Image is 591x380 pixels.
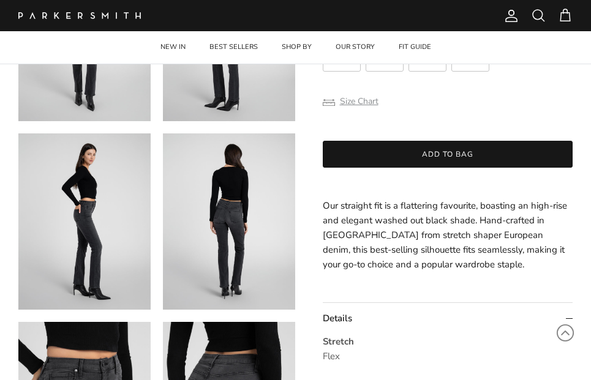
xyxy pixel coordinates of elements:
[271,31,323,64] a: SHOP BY
[325,31,386,64] a: OUR STORY
[323,141,573,168] button: Add to bag
[323,90,378,113] button: Size Chart
[323,350,340,362] span: Flex
[198,31,269,64] a: BEST SELLERS
[18,12,141,19] img: Parker Smith
[323,303,573,334] summary: Details
[323,335,354,348] strong: Stretch
[323,199,567,270] span: Our straight fit is a flattering favourite, boasting an high-rise and elegant washed out black sh...
[556,324,574,342] svg: Scroll to Top
[499,9,519,23] a: Account
[388,31,442,64] a: FIT GUIDE
[149,31,197,64] a: NEW IN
